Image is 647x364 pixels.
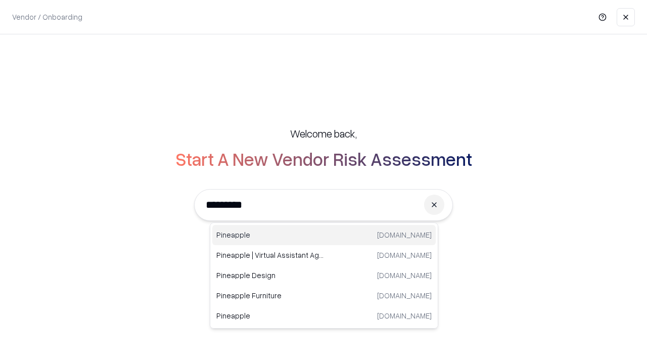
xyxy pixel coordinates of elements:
p: [DOMAIN_NAME] [377,250,432,260]
p: [DOMAIN_NAME] [377,290,432,301]
p: [DOMAIN_NAME] [377,310,432,321]
h5: Welcome back, [290,126,357,141]
p: Vendor / Onboarding [12,12,82,22]
p: Pineapple Design [216,270,324,281]
p: Pineapple [216,230,324,240]
p: [DOMAIN_NAME] [377,270,432,281]
p: Pineapple [216,310,324,321]
p: [DOMAIN_NAME] [377,230,432,240]
h2: Start A New Vendor Risk Assessment [175,149,472,169]
div: Suggestions [210,222,438,329]
p: Pineapple Furniture [216,290,324,301]
p: Pineapple | Virtual Assistant Agency [216,250,324,260]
